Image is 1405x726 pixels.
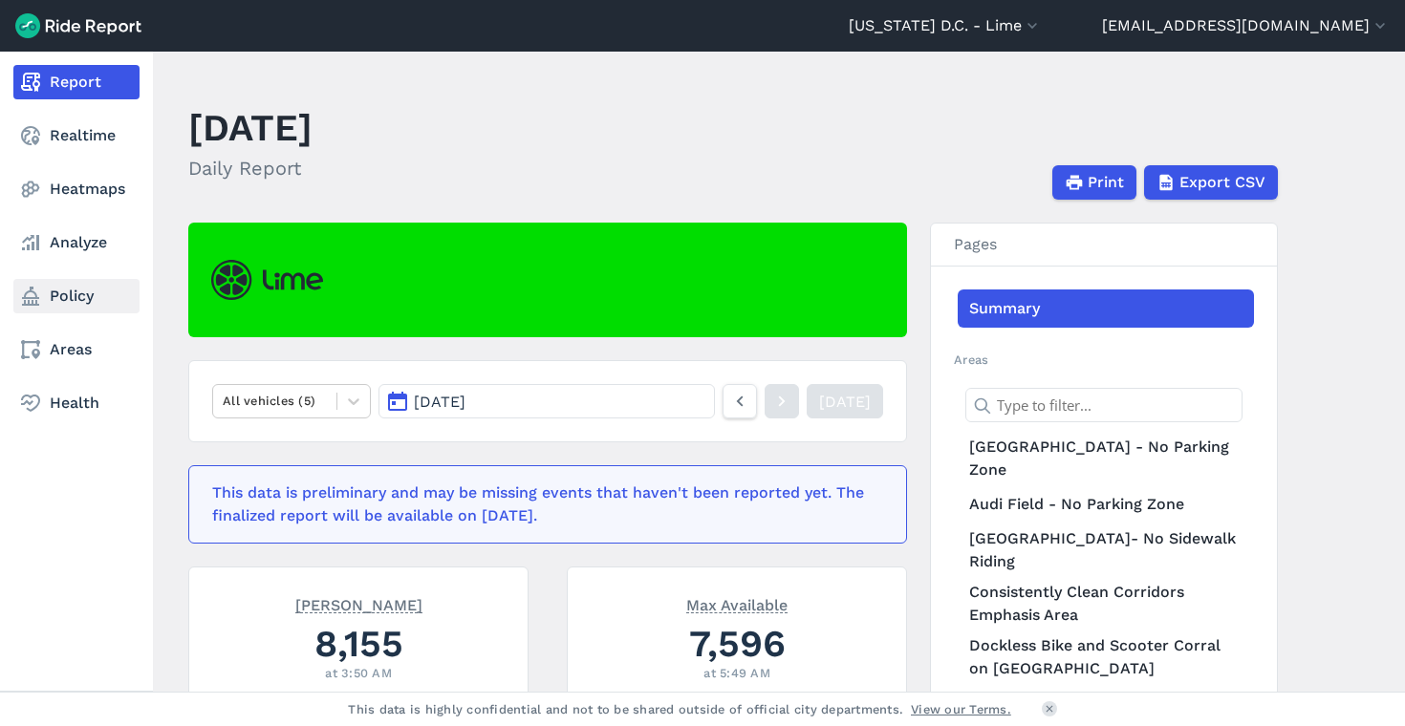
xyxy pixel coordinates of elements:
input: Type to filter... [965,388,1243,422]
a: Realtime [13,118,140,153]
a: Health [13,386,140,420]
h3: Pages [931,224,1277,267]
button: [DATE] [378,384,715,418]
span: [PERSON_NAME] [295,594,422,613]
button: Export CSV [1144,165,1278,200]
a: Summary [958,289,1254,328]
button: [EMAIL_ADDRESS][DOMAIN_NAME] [1102,14,1390,37]
h2: Daily Report [188,154,313,182]
div: at 3:50 AM [212,664,505,682]
span: Max Available [686,594,788,613]
a: [DATE] [807,384,883,418]
button: Print [1052,165,1136,200]
a: Policy [13,279,140,313]
h1: [DATE] [188,101,313,154]
a: Audi Field - No Parking Zone [958,485,1254,523]
img: Lime [211,260,323,300]
span: Export CSV [1179,171,1265,194]
a: [GEOGRAPHIC_DATA]- No Sidewalk Riding [958,523,1254,577]
h2: Areas [954,351,1254,369]
a: Consistently Clean Corridors Emphasis Area [958,577,1254,630]
a: [GEOGRAPHIC_DATA] - No Parking Zone [958,432,1254,485]
div: 8,155 [212,617,505,670]
div: This data is preliminary and may be missing events that haven't been reported yet. The finalized ... [212,481,872,527]
a: View our Terms. [911,700,1011,718]
span: [DATE] [414,393,465,411]
img: Ride Report [15,13,141,38]
a: Report [13,65,140,99]
span: Print [1088,171,1124,194]
div: at 5:49 AM [591,664,883,682]
a: Areas [13,332,140,367]
a: Heatmaps [13,172,140,206]
button: [US_STATE] D.C. - Lime [849,14,1042,37]
a: Analyze [13,225,140,260]
div: 7,596 [591,617,883,670]
a: Dockless Bike and Scooter Corral on [GEOGRAPHIC_DATA] [958,630,1254,684]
